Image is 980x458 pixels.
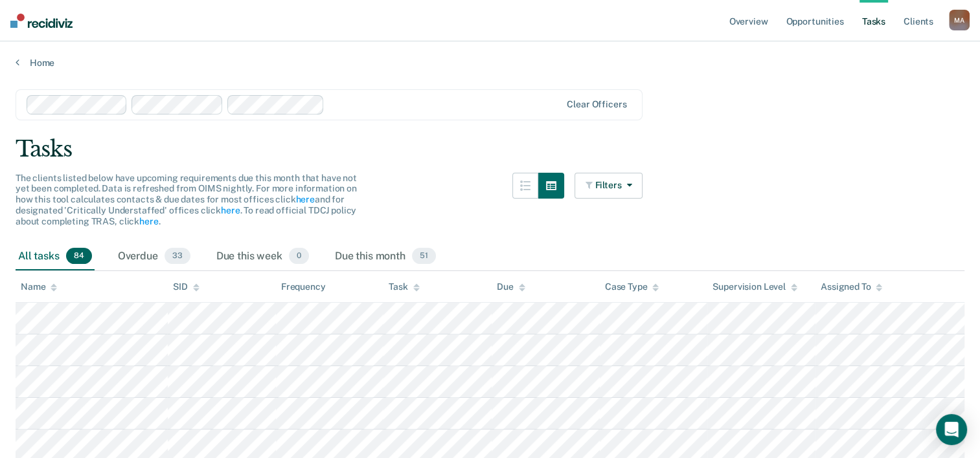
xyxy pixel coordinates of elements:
div: Due this month51 [332,243,439,271]
span: 51 [412,248,436,265]
div: Name [21,281,57,292]
img: Recidiviz [10,14,73,28]
span: 0 [289,248,309,265]
span: The clients listed below have upcoming requirements due this month that have not yet been complet... [16,173,357,226]
div: All tasks84 [16,243,95,271]
div: Due [497,281,525,292]
a: here [295,194,314,204]
button: MA [949,10,970,30]
span: 84 [66,248,92,265]
div: M A [949,10,970,30]
a: Home [16,57,964,69]
div: Supervision Level [712,281,797,292]
div: Task [389,281,419,292]
span: 33 [165,248,190,265]
div: Assigned To [821,281,882,292]
div: Due this week0 [214,243,312,271]
div: Open Intercom Messenger [936,414,967,445]
div: Clear officers [567,99,626,110]
div: Case Type [605,281,659,292]
div: SID [173,281,199,292]
div: Overdue33 [115,243,193,271]
button: Filters [575,173,643,199]
div: Frequency [281,281,326,292]
a: here [139,216,158,226]
div: Tasks [16,136,964,162]
a: here [221,205,240,215]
